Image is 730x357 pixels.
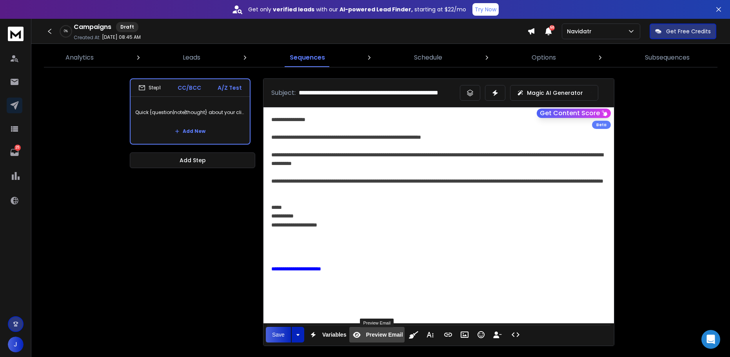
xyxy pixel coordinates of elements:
button: Save [266,327,291,343]
div: Step 1 [138,84,161,91]
p: Subsequences [645,53,690,62]
p: Sequences [290,53,325,62]
p: Get Free Credits [666,27,711,35]
p: Options [532,53,556,62]
p: Navidatr [567,27,595,35]
a: Schedule [409,48,447,67]
p: Schedule [414,53,442,62]
button: Get Content Score [537,109,611,118]
button: Preview Email [349,327,404,343]
p: Leads [183,53,200,62]
button: J [8,337,24,352]
button: Code View [508,327,523,343]
a: 25 [7,145,22,160]
p: Magic AI Generator [527,89,583,97]
h1: Campaigns [74,22,111,32]
p: Get only with our starting at $22/mo [248,5,466,13]
a: Analytics [61,48,98,67]
div: Open Intercom Messenger [701,330,720,349]
button: Add New [169,123,212,139]
span: Preview Email [364,332,404,338]
img: logo [8,27,24,41]
a: Options [527,48,561,67]
button: Try Now [472,3,499,16]
div: Draft [116,22,138,32]
p: 0 % [64,29,68,34]
span: Variables [321,332,348,338]
button: More Text [423,327,438,343]
p: [DATE] 08:45 AM [102,34,141,40]
p: Analytics [65,53,94,62]
button: Add Step [130,152,255,168]
strong: verified leads [273,5,314,13]
a: Sequences [285,48,330,67]
p: CC/BCC [178,84,201,92]
p: Subject: [271,88,296,98]
p: Try Now [475,5,496,13]
div: Preview Email [360,319,394,327]
p: Created At: [74,34,100,41]
button: Insert Link (Ctrl+K) [441,327,456,343]
li: Step1CC/BCCA/Z TestQuick {question|note|thought} about your client acquisitionAdd New [130,78,251,145]
span: 50 [549,25,555,31]
strong: AI-powered Lead Finder, [340,5,413,13]
a: Leads [178,48,205,67]
p: 25 [15,145,21,151]
button: Magic AI Generator [510,85,598,101]
div: Beta [592,121,611,129]
button: Variables [306,327,348,343]
a: Subsequences [640,48,694,67]
p: Quick {question|note|thought} about your client acquisition [135,101,245,123]
button: Clean HTML [406,327,421,343]
button: Get Free Credits [650,24,716,39]
p: A/Z Test [218,84,242,92]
